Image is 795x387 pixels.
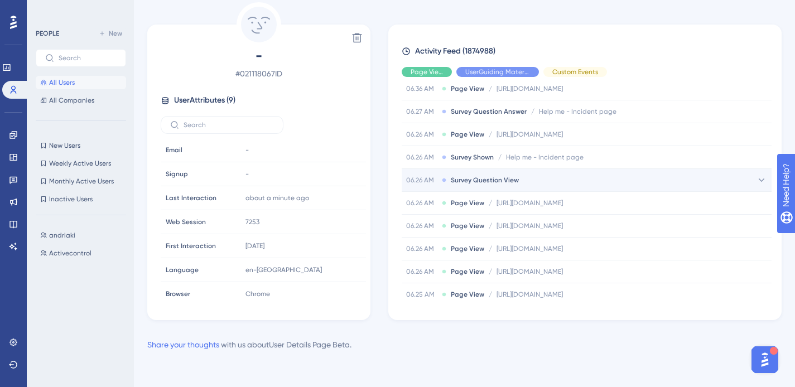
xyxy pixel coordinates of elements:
[489,199,492,207] span: /
[489,267,492,276] span: /
[161,67,357,80] span: # 021118067ID
[49,231,75,240] span: andriaki
[49,141,80,150] span: New Users
[406,130,437,139] span: 06.26 AM
[748,343,782,376] iframe: UserGuiding AI Assistant Launcher
[451,221,484,230] span: Page View
[36,175,126,188] button: Monthly Active Users
[53,337,62,346] button: Upload attachment
[49,159,111,168] span: Weekly Active Users
[552,67,598,76] span: Custom Events
[245,170,249,178] span: -
[175,4,196,26] button: Home
[71,337,80,346] button: Start recording
[497,84,563,93] span: [URL][DOMAIN_NAME]
[415,45,495,58] span: Activity Feed (1874988)
[191,333,209,351] button: Send a message…
[161,47,357,65] span: -
[49,78,75,87] span: All Users
[531,107,534,116] span: /
[489,244,492,253] span: /
[17,337,26,346] button: Emoji picker
[18,106,174,117] div: Hello there,
[451,290,484,299] span: Page View
[166,241,216,250] span: First Interaction
[245,194,309,202] time: about a minute ago
[49,195,93,204] span: Inactive Users
[497,199,563,207] span: [URL][DOMAIN_NAME]
[498,153,502,162] span: /
[166,265,199,274] span: Language
[36,192,126,206] button: Inactive Users
[411,67,443,76] span: Page View
[497,130,563,139] span: [URL][DOMAIN_NAME]
[49,249,91,258] span: Activecontrol
[9,84,214,99] div: [DATE]
[147,338,351,351] div: with us about User Details Page Beta .
[9,175,183,333] div: No rush on my side, I'm here if you need a hand with anything else - in the meantime, have a grea...
[406,199,437,207] span: 06.26 AM
[451,153,494,162] span: Survey Shown
[451,267,484,276] span: Page View
[18,47,174,69] div: Thank you again for your patience and understanding 💙
[451,130,484,139] span: Page View
[451,176,519,185] span: Survey Question View
[406,221,437,230] span: 06.26 AM
[32,6,50,24] img: Profile image for UG
[36,76,126,89] button: All Users
[36,94,126,107] button: All Companies
[95,27,126,40] button: New
[196,4,216,25] div: Close
[245,146,249,154] span: -
[245,217,259,226] span: 7253
[49,177,114,186] span: Monthly Active Users
[54,11,67,19] h1: UG
[497,290,563,299] span: [URL][DOMAIN_NAME]
[489,290,492,299] span: /
[406,244,437,253] span: 06.26 AM
[59,54,117,62] input: Search
[166,146,182,154] span: Email
[35,337,44,346] button: Gif picker
[451,84,484,93] span: Page View
[36,29,59,38] div: PEOPLE
[184,121,274,129] input: Search
[497,221,563,230] span: [URL][DOMAIN_NAME]
[489,84,492,93] span: /
[7,4,28,26] button: go back
[406,176,437,185] span: 06.26 AM
[245,242,264,250] time: [DATE]
[406,84,437,93] span: 06.36 AM
[451,107,527,116] span: Survey Question Answer
[147,340,219,349] a: Share your thoughts
[26,3,70,16] span: Need Help?
[465,67,530,76] span: UserGuiding Material
[36,229,133,242] button: andriaki
[9,160,214,175] div: [DATE]
[9,99,214,160] div: Diênifer says…
[18,122,174,144] div: Do you have any other questions for us?
[166,193,216,202] span: Last Interaction
[497,267,563,276] span: [URL][DOMAIN_NAME]
[36,246,133,260] button: Activecontrol
[451,199,484,207] span: Page View
[36,157,126,170] button: Weekly Active Users
[245,265,322,274] span: en-[GEOGRAPHIC_DATA]
[489,221,492,230] span: /
[166,170,188,178] span: Signup
[406,267,437,276] span: 06.26 AM
[166,289,190,298] span: Browser
[506,153,584,162] span: Help me - Incident page
[9,99,183,151] div: Hello there,Do you have any other questions for us?
[406,107,437,116] span: 06.27 AM
[9,175,214,342] div: Diênifer says…
[36,139,126,152] button: New Users
[406,153,437,162] span: 06.26 AM
[174,94,235,107] span: User Attributes ( 9 )
[245,289,270,298] span: Chrome
[539,107,616,116] span: Help me - Incident page
[109,29,122,38] span: New
[497,244,563,253] span: [URL][DOMAIN_NAME]
[489,130,492,139] span: /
